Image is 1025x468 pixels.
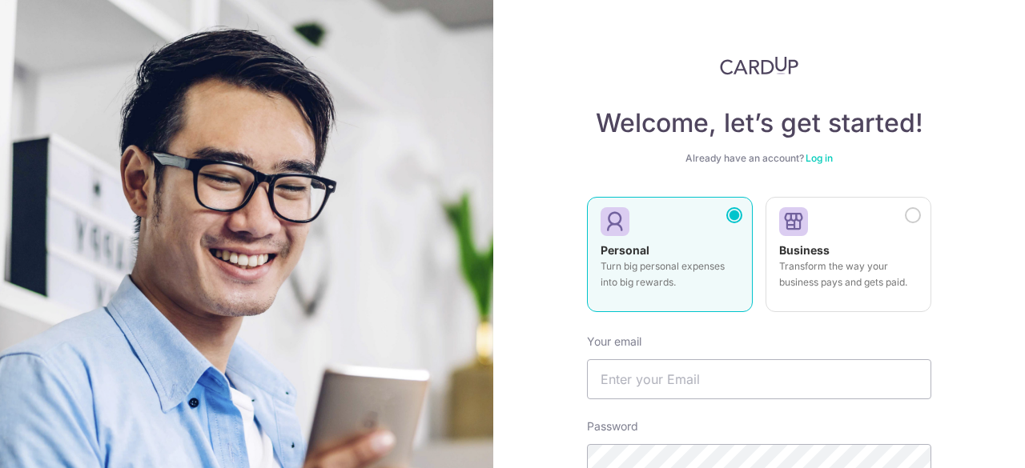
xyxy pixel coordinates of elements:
[779,243,830,257] strong: Business
[587,152,931,165] div: Already have an account?
[720,56,798,75] img: CardUp Logo
[806,152,833,164] a: Log in
[601,243,649,257] strong: Personal
[601,258,739,290] p: Turn big personal expenses into big rewards.
[587,418,638,434] label: Password
[587,107,931,139] h4: Welcome, let’s get started!
[587,334,641,350] label: Your email
[587,359,931,399] input: Enter your Email
[766,197,931,322] a: Business Transform the way your business pays and gets paid.
[779,258,918,290] p: Transform the way your business pays and gets paid.
[587,197,753,322] a: Personal Turn big personal expenses into big rewards.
